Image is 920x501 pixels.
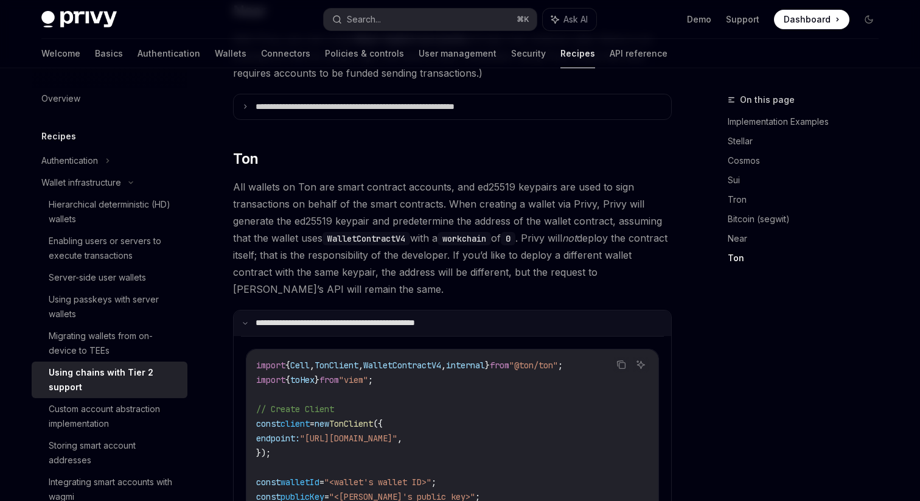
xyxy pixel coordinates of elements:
div: Hierarchical deterministic (HD) wallets [49,197,180,226]
a: Custom account abstraction implementation [32,398,187,435]
span: ; [368,374,373,385]
a: Tron [728,190,888,209]
a: Recipes [560,39,595,68]
div: Using passkeys with server wallets [49,292,180,321]
span: from [490,360,509,371]
span: Cell [290,360,310,371]
span: TonClient [315,360,358,371]
span: WalletContractV4 [363,360,441,371]
a: Enabling users or servers to execute transactions [32,230,187,267]
div: Authentication [41,153,98,168]
button: Ask AI [633,357,649,373]
button: Toggle dark mode [859,10,879,29]
code: WalletContractV4 [322,232,410,245]
a: Ton [728,248,888,268]
button: Ask AI [543,9,596,30]
div: Storing smart account addresses [49,438,180,468]
span: = [310,418,315,429]
img: dark logo [41,11,117,28]
a: Hierarchical deterministic (HD) wallets [32,194,187,230]
span: }); [256,447,271,458]
span: , [358,360,363,371]
span: import [256,360,285,371]
a: Welcome [41,39,80,68]
span: import [256,374,285,385]
span: } [485,360,490,371]
div: Enabling users or servers to execute transactions [49,234,180,263]
span: const [256,477,281,488]
div: Server-side user wallets [49,270,146,285]
a: Support [726,13,759,26]
h5: Recipes [41,129,76,144]
a: Sui [728,170,888,190]
a: Near [728,229,888,248]
span: from [319,374,339,385]
a: Connectors [261,39,310,68]
a: Storing smart account addresses [32,435,187,471]
span: , [441,360,446,371]
code: 0 [501,232,515,245]
span: , [310,360,315,371]
span: All wallets on Ton are smart contract accounts, and ed25519 keypairs are used to sign transaction... [233,178,672,298]
span: Ask AI [563,13,588,26]
div: Overview [41,91,80,106]
button: Copy the contents from the code block [613,357,629,373]
span: const [256,418,281,429]
a: Stellar [728,131,888,151]
div: Search... [347,12,381,27]
span: ; [558,360,563,371]
a: Wallets [215,39,246,68]
span: internal [446,360,485,371]
a: Overview [32,88,187,110]
a: API reference [610,39,667,68]
span: ; [431,477,436,488]
span: ({ [373,418,383,429]
span: On this page [740,93,795,107]
span: client [281,418,310,429]
span: Ton [233,149,258,169]
span: Dashboard [784,13,831,26]
a: Dashboard [774,10,849,29]
span: "[URL][DOMAIN_NAME]" [300,433,397,444]
span: TonClient [329,418,373,429]
button: Search...⌘K [324,9,537,30]
span: endpoint: [256,433,300,444]
em: not [562,232,577,244]
span: = [319,477,324,488]
a: Using chains with Tier 2 support [32,362,187,398]
span: } [315,374,319,385]
div: Wallet infrastructure [41,175,121,190]
a: Implementation Examples [728,112,888,131]
a: Security [511,39,546,68]
span: ⌘ K [517,15,529,24]
span: walletId [281,477,319,488]
span: { [285,374,290,385]
div: Migrating wallets from on-device to TEEs [49,329,180,358]
a: User management [419,39,497,68]
span: new [315,418,329,429]
a: Authentication [138,39,200,68]
a: Server-side user wallets [32,267,187,289]
span: "viem" [339,374,368,385]
span: "<wallet's wallet ID>" [324,477,431,488]
span: "@ton/ton" [509,360,558,371]
span: , [397,433,402,444]
a: Migrating wallets from on-device to TEEs [32,325,187,362]
a: Cosmos [728,151,888,170]
a: Policies & controls [325,39,404,68]
div: Custom account abstraction implementation [49,402,180,431]
span: // Create Client [256,404,334,415]
span: toHex [290,374,315,385]
a: Bitcoin (segwit) [728,209,888,229]
a: Demo [687,13,711,26]
a: Using passkeys with server wallets [32,289,187,325]
div: Using chains with Tier 2 support [49,365,180,394]
span: { [285,360,290,371]
a: Basics [95,39,123,68]
code: workchain [437,232,491,245]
